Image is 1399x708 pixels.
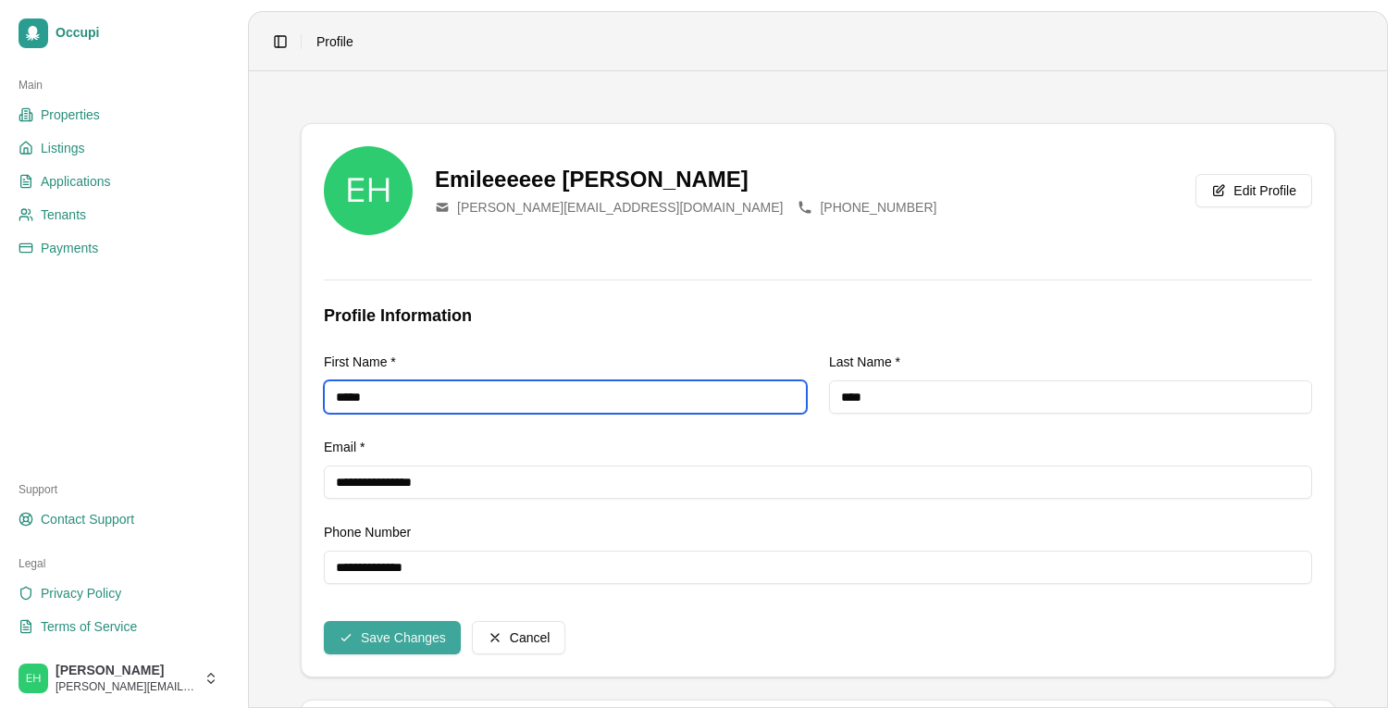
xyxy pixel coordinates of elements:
a: Privacy Policy [11,578,226,608]
a: Terms of Service [11,612,226,641]
a: Properties [11,100,226,130]
a: Applications [11,167,226,196]
div: Main [11,70,226,100]
a: Contact Support [11,504,226,534]
span: [PHONE_NUMBER] [820,198,936,217]
span: Payments [41,239,98,257]
button: Edit Profile [1195,174,1312,207]
nav: breadcrumb [316,32,353,51]
button: Save Changes [324,621,461,654]
span: Tenants [41,205,86,224]
button: Emileeeeee Hart[PERSON_NAME][PERSON_NAME][EMAIL_ADDRESS][DOMAIN_NAME] [11,656,226,701]
h2: Profile Information [324,303,1312,329]
label: Last Name * [829,354,900,369]
a: Tenants [11,200,226,230]
label: Email * [324,440,365,454]
span: Contact Support [41,510,134,528]
label: First Name * [324,354,396,369]
span: Applications [41,172,111,191]
a: Listings [11,133,226,163]
span: Listings [41,139,84,157]
a: Payments [11,233,226,263]
span: [PERSON_NAME] [56,663,196,679]
span: Terms of Service [41,617,137,636]
label: Phone Number [324,525,411,540]
div: Legal [11,549,226,578]
span: Profile [316,32,353,51]
img: Emileeeeee Hart [19,664,48,693]
span: [PERSON_NAME][EMAIL_ADDRESS][DOMAIN_NAME] [56,679,196,694]
img: Profile [324,146,413,235]
span: Properties [41,106,100,124]
button: Cancel [472,621,566,654]
h1: Emileeeeee [PERSON_NAME] [435,165,936,194]
span: Privacy Policy [41,584,121,602]
a: Occupi [11,11,226,56]
span: [PERSON_NAME][EMAIL_ADDRESS][DOMAIN_NAME] [457,198,783,217]
span: Occupi [56,25,218,42]
div: Support [11,475,226,504]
